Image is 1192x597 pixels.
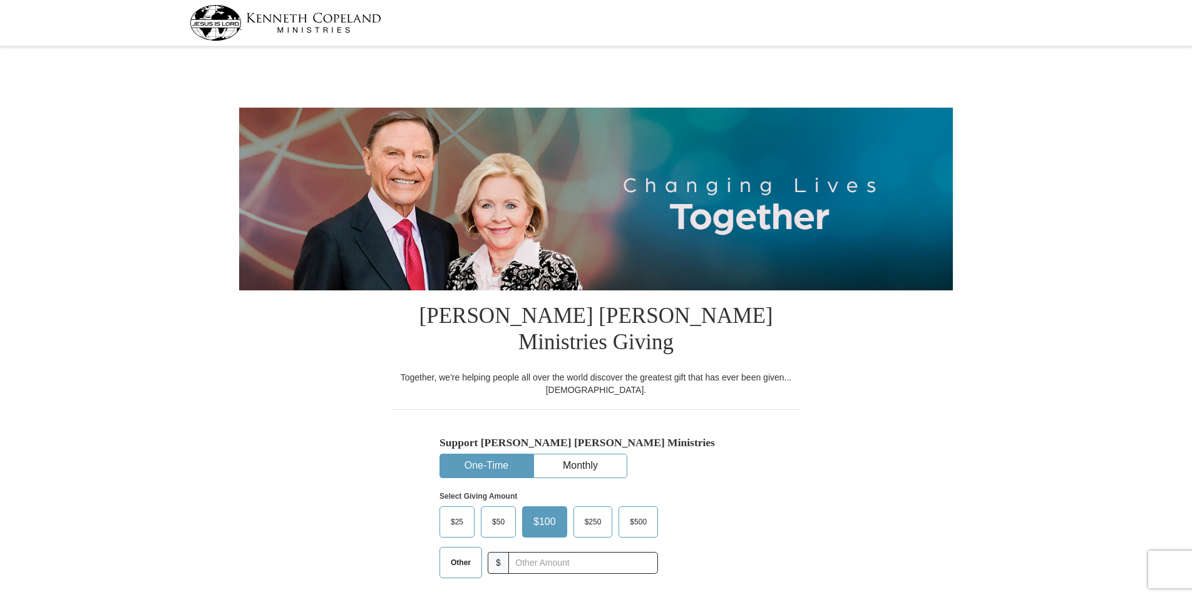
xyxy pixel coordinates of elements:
[486,513,511,531] span: $50
[624,513,653,531] span: $500
[439,436,753,449] h5: Support [PERSON_NAME] [PERSON_NAME] Ministries
[527,513,562,531] span: $100
[578,513,608,531] span: $250
[393,371,799,396] div: Together, we're helping people all over the world discover the greatest gift that has ever been g...
[393,290,799,371] h1: [PERSON_NAME] [PERSON_NAME] Ministries Giving
[488,552,509,574] span: $
[444,513,470,531] span: $25
[508,552,658,574] input: Other Amount
[440,454,533,477] button: One-Time
[439,492,517,501] strong: Select Giving Amount
[444,553,477,572] span: Other
[190,5,381,41] img: kcm-header-logo.svg
[534,454,627,477] button: Monthly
